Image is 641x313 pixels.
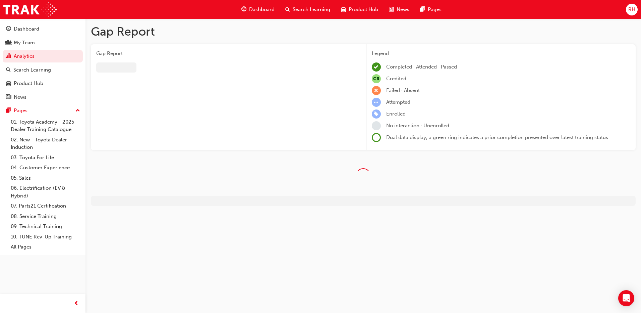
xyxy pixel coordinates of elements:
[386,134,609,140] span: Dual data display; a green ring indicates a prior completion presented over latest training status.
[386,64,457,70] span: Completed · Attended · Passed
[415,3,447,16] a: pages-iconPages
[420,5,425,14] span: pages-icon
[8,211,83,222] a: 08. Service Training
[285,5,290,14] span: search-icon
[74,300,79,308] span: prev-icon
[3,104,83,117] button: Pages
[389,5,394,14] span: news-icon
[6,26,11,32] span: guage-icon
[3,37,83,49] a: My Team
[372,98,381,107] span: learningRecordVerb_ATTEMPT-icon
[6,67,11,73] span: search-icon
[3,21,83,104] button: DashboardMy TeamAnalyticsSearch LearningProduct HubNews
[13,66,51,74] div: Search Learning
[241,5,246,14] span: guage-icon
[397,6,409,13] span: News
[372,86,381,95] span: learningRecordVerb_FAIL-icon
[372,74,381,83] span: null-icon
[384,3,415,16] a: news-iconNews
[8,183,83,201] a: 06. Electrification (EV & Hybrid)
[6,53,11,59] span: chart-icon
[8,173,83,183] a: 05. Sales
[386,111,406,117] span: Enrolled
[75,106,80,115] span: up-icon
[386,123,449,129] span: No interaction · Unenrolled
[3,50,83,62] a: Analytics
[14,80,43,87] div: Product Hub
[3,2,57,17] img: Trak
[3,23,83,35] a: Dashboard
[91,24,636,39] h1: Gap Report
[8,232,83,242] a: 10. TUNE Rev-Up Training
[8,221,83,232] a: 09. Technical Training
[14,107,27,115] div: Pages
[8,163,83,173] a: 04. Customer Experience
[96,50,355,57] span: Gap Report
[386,99,410,105] span: Attempted
[236,3,280,16] a: guage-iconDashboard
[372,109,381,119] span: learningRecordVerb_ENROLL-icon
[6,40,11,46] span: people-icon
[14,93,26,101] div: News
[3,64,83,76] a: Search Learning
[293,6,330,13] span: Search Learning
[341,5,346,14] span: car-icon
[386,87,420,93] span: Failed · Absent
[3,77,83,90] a: Product Hub
[626,4,638,15] button: RH
[349,6,378,13] span: Product Hub
[6,81,11,87] span: car-icon
[6,94,11,100] span: news-icon
[428,6,442,13] span: Pages
[372,62,381,72] span: learningRecordVerb_COMPLETE-icon
[14,25,39,33] div: Dashboard
[8,135,83,152] a: 02. New - Toyota Dealer Induction
[14,39,35,47] div: My Team
[280,3,336,16] a: search-iconSearch Learning
[249,6,275,13] span: Dashboard
[336,3,384,16] a: car-iconProduct Hub
[8,242,83,252] a: All Pages
[628,6,635,13] span: RH
[8,117,83,135] a: 01. Toyota Academy - 2025 Dealer Training Catalogue
[8,152,83,163] a: 03. Toyota For Life
[618,290,634,306] div: Open Intercom Messenger
[372,121,381,130] span: learningRecordVerb_NONE-icon
[372,50,631,57] div: Legend
[3,91,83,103] a: News
[8,201,83,211] a: 07. Parts21 Certification
[386,76,406,82] span: Credited
[6,108,11,114] span: pages-icon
